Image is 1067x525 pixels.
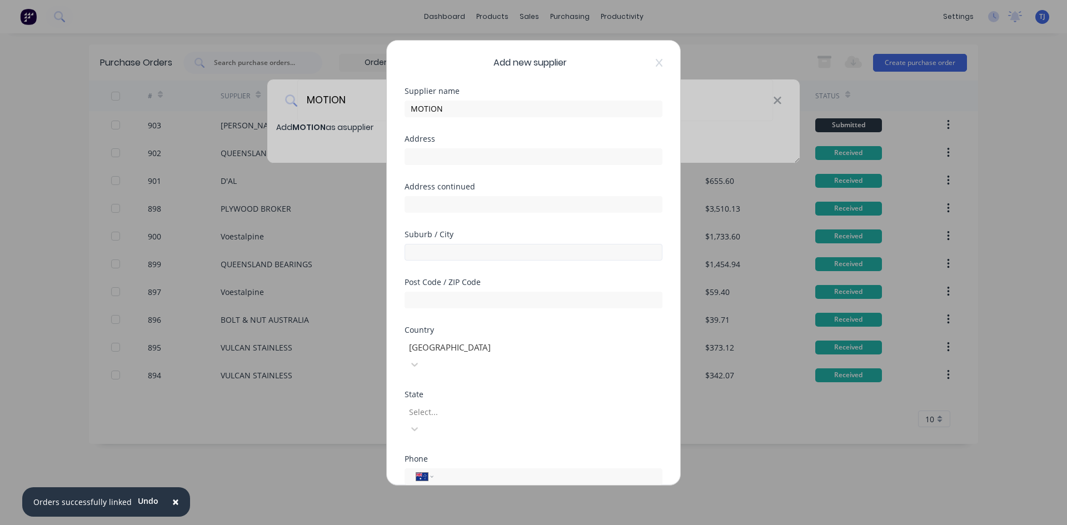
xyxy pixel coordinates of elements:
div: Suburb / City [405,231,662,238]
div: Post Code / ZIP Code [405,278,662,286]
div: Address continued [405,183,662,191]
div: State [405,391,662,398]
span: × [172,494,179,509]
span: Add new supplier [493,56,567,69]
div: Address [405,135,662,143]
div: Orders successfully linked [33,496,132,508]
div: Country [405,326,662,334]
div: Phone [405,455,662,463]
button: Undo [132,493,164,509]
button: Close [161,489,190,516]
div: Supplier name [405,87,662,95]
